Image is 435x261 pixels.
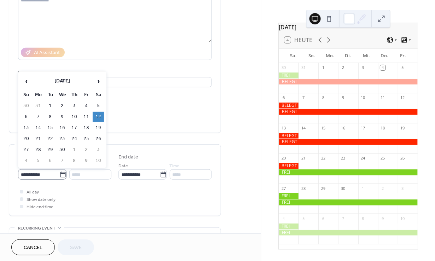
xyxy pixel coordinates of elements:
[380,65,385,70] div: 4
[320,186,326,191] div: 29
[301,156,306,161] div: 21
[57,101,68,111] td: 2
[380,216,385,221] div: 9
[400,156,405,161] div: 26
[321,49,339,63] div: Mo.
[118,153,138,161] div: End date
[400,65,405,70] div: 5
[93,134,104,144] td: 26
[340,186,346,191] div: 30
[57,134,68,144] td: 23
[360,216,366,221] div: 8
[279,199,418,205] div: FREI
[279,224,298,230] div: FREI
[33,156,44,166] td: 5
[81,134,92,144] td: 25
[320,95,326,100] div: 8
[400,125,405,130] div: 19
[376,49,394,63] div: Do.
[33,145,44,155] td: 28
[301,65,306,70] div: 31
[21,90,32,100] th: Su
[33,123,44,133] td: 14
[69,156,80,166] td: 8
[69,123,80,133] td: 17
[301,216,306,221] div: 5
[93,112,104,122] td: 12
[340,216,346,221] div: 7
[284,49,303,63] div: Sa.
[45,156,56,166] td: 6
[69,90,80,100] th: Th
[279,103,298,109] div: BELEGT
[380,156,385,161] div: 25
[27,204,53,211] span: Hide end time
[33,134,44,144] td: 21
[93,123,104,133] td: 19
[45,90,56,100] th: Tu
[21,101,32,111] td: 30
[33,112,44,122] td: 7
[81,112,92,122] td: 11
[360,125,366,130] div: 17
[360,65,366,70] div: 3
[360,186,366,191] div: 1
[45,145,56,155] td: 29
[81,90,92,100] th: Fr
[320,125,326,130] div: 15
[279,109,418,115] div: BELEGT
[69,145,80,155] td: 1
[93,74,104,88] span: ›
[45,134,56,144] td: 22
[279,163,298,169] div: BELEGT
[81,101,92,111] td: 4
[340,65,346,70] div: 2
[18,69,210,76] div: Location
[400,95,405,100] div: 12
[279,23,418,31] div: [DATE]
[279,169,418,175] div: FREI
[170,163,180,170] span: Time
[118,163,128,170] span: Date
[320,65,326,70] div: 1
[27,189,39,196] span: All day
[69,163,79,170] span: Time
[357,49,376,63] div: Mi.
[81,156,92,166] td: 9
[93,101,104,111] td: 5
[57,123,68,133] td: 16
[45,123,56,133] td: 15
[57,145,68,155] td: 30
[281,216,286,221] div: 4
[340,95,346,100] div: 9
[360,95,366,100] div: 10
[380,95,385,100] div: 11
[69,134,80,144] td: 24
[33,90,44,100] th: Mo
[33,74,92,89] th: [DATE]
[93,90,104,100] th: Sa
[45,112,56,122] td: 8
[380,186,385,191] div: 2
[279,133,298,139] div: BELEGT
[394,49,412,63] div: Fr.
[21,112,32,122] td: 6
[21,145,32,155] td: 27
[93,145,104,155] td: 3
[340,156,346,161] div: 23
[21,74,31,88] span: ‹
[279,193,298,199] div: FREI
[18,225,56,232] span: Recurring event
[69,112,80,122] td: 10
[279,230,418,236] div: FREI
[320,216,326,221] div: 6
[21,134,32,144] td: 20
[400,216,405,221] div: 10
[360,156,366,161] div: 24
[301,125,306,130] div: 14
[303,49,321,63] div: So.
[320,156,326,161] div: 22
[11,239,55,255] button: Cancel
[339,49,358,63] div: Di.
